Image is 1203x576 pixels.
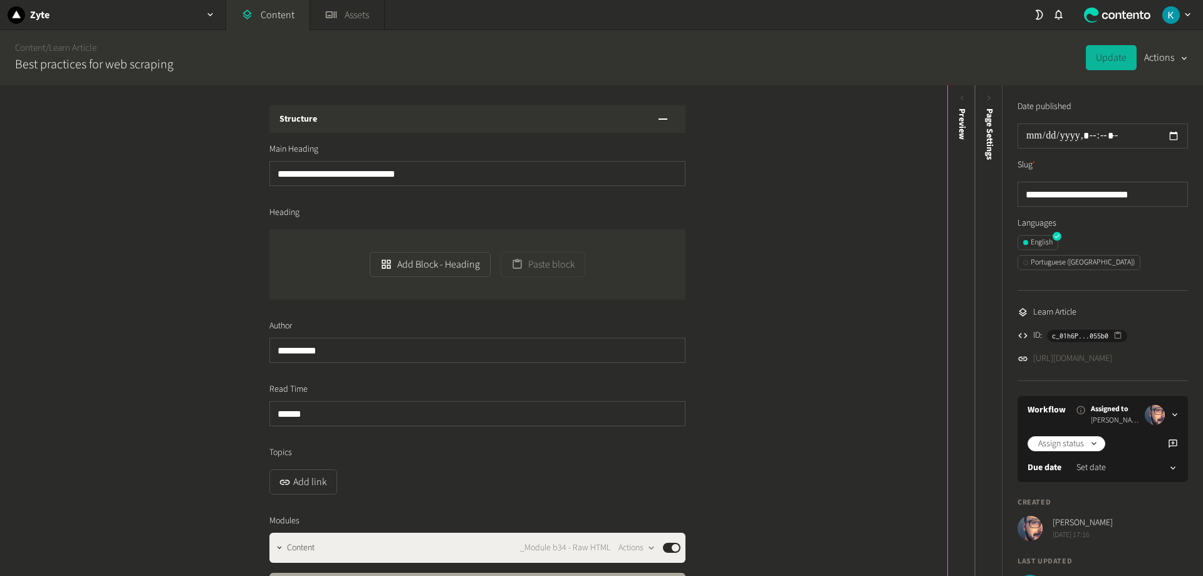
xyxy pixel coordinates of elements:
[1091,404,1140,415] span: Assigned to
[1028,436,1105,451] button: Assign status
[618,540,655,555] button: Actions
[1033,306,1076,319] span: Learn Article
[1038,437,1084,451] span: Assign status
[983,108,996,160] span: Page Settings
[501,252,585,277] button: Paste block
[1018,235,1058,250] button: English
[520,542,611,555] span: _Module b34 - Raw HTML
[1144,45,1188,70] button: Actions
[1018,516,1043,541] img: Josh Angell
[1018,497,1188,508] h4: Created
[8,6,25,24] img: Zyte
[287,542,315,555] span: Content
[269,383,308,396] span: Read Time
[956,108,969,140] div: Preview
[1033,329,1042,342] span: ID:
[1053,516,1113,530] span: [PERSON_NAME]
[1047,330,1127,342] button: c_01h6P...055b0
[1018,556,1188,567] h4: Last updated
[1018,100,1071,113] label: Date published
[269,469,337,495] button: Add link
[1091,415,1140,426] span: [PERSON_NAME]
[1028,461,1061,474] label: Due date
[1053,530,1113,541] span: [DATE] 17:16
[1052,330,1108,342] span: c_01h6P...055b0
[1023,257,1135,268] div: Portuguese ([GEOGRAPHIC_DATA])
[1023,237,1053,248] div: English
[46,41,49,55] span: /
[1018,159,1036,172] label: Slug
[1162,6,1180,24] img: Karlo Jedud
[269,320,292,333] span: Author
[1018,217,1188,230] label: Languages
[30,8,49,23] h2: Zyte
[1086,45,1137,70] button: Update
[269,206,299,219] span: Heading
[279,113,317,126] h3: Structure
[1076,461,1106,474] span: Set date
[269,515,299,528] span: Modules
[1018,255,1140,270] button: Portuguese ([GEOGRAPHIC_DATA])
[269,143,318,156] span: Main Heading
[1028,404,1066,417] a: Workflow
[15,55,174,74] h2: Best practices for web scraping
[269,446,292,459] span: Topics
[370,252,491,277] button: Add Block - Heading
[1033,352,1112,365] a: [URL][DOMAIN_NAME]
[49,41,96,55] a: Learn Article
[1145,405,1165,425] img: Josh Angell
[15,41,46,55] a: Content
